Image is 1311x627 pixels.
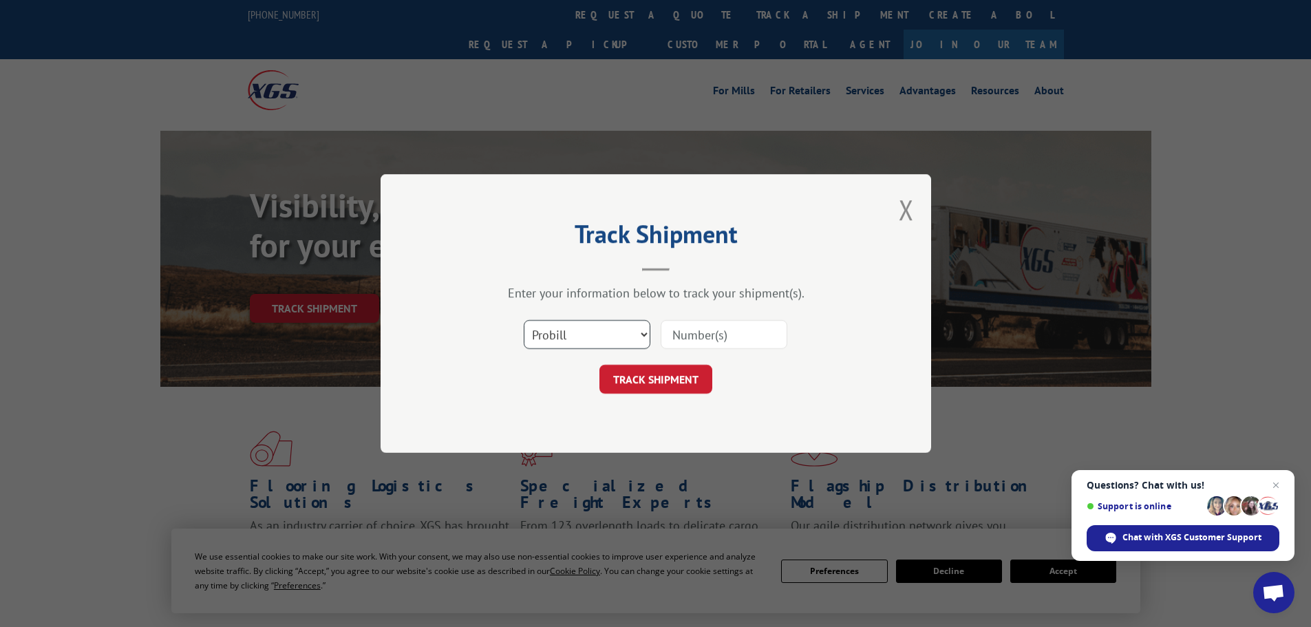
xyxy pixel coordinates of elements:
[661,320,787,349] input: Number(s)
[899,191,914,228] button: Close modal
[1253,572,1294,613] div: Open chat
[1122,531,1261,544] span: Chat with XGS Customer Support
[1087,525,1279,551] div: Chat with XGS Customer Support
[1087,501,1202,511] span: Support is online
[1268,477,1284,493] span: Close chat
[449,224,862,251] h2: Track Shipment
[449,285,862,301] div: Enter your information below to track your shipment(s).
[599,365,712,394] button: TRACK SHIPMENT
[1087,480,1279,491] span: Questions? Chat with us!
